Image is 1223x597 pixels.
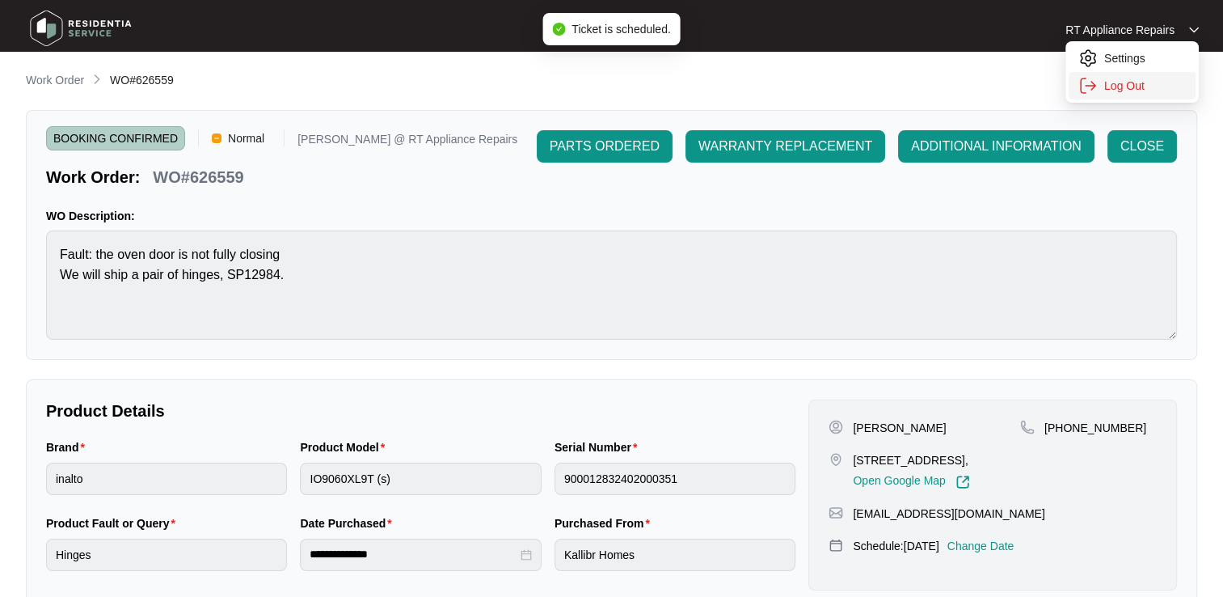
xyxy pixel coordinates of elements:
input: Purchased From [555,539,795,571]
span: WO#626559 [110,74,174,87]
span: Normal [221,126,271,150]
img: map-pin [829,538,843,553]
p: Product Details [46,400,795,422]
label: Brand [46,439,91,455]
p: Work Order: [46,166,140,188]
button: PARTS ORDERED [537,130,673,163]
p: [STREET_ADDRESS], [853,452,969,468]
button: CLOSE [1107,130,1177,163]
p: [EMAIL_ADDRESS][DOMAIN_NAME] [853,506,1044,522]
button: WARRANTY REPLACEMENT [685,130,885,163]
p: [PERSON_NAME] [853,420,946,436]
p: Log Out [1104,78,1186,94]
button: ADDITIONAL INFORMATION [898,130,1094,163]
p: Schedule: [DATE] [853,538,938,554]
a: Work Order [23,72,87,90]
p: Change Date [947,538,1014,554]
input: Brand [46,463,287,495]
span: check-circle [552,23,565,36]
input: Product Fault or Query [46,539,287,571]
img: settings icon [1078,49,1098,68]
p: WO Description: [46,208,1177,224]
p: Settings [1104,50,1186,66]
img: map-pin [829,452,843,467]
img: map-pin [829,506,843,520]
span: ADDITIONAL INFORMATION [911,137,1082,156]
img: settings icon [1078,76,1098,95]
label: Product Fault or Query [46,515,182,531]
label: Date Purchased [300,515,398,531]
img: user-pin [829,420,843,434]
input: Product Model [300,463,541,495]
span: WARRANTY REPLACEMENT [698,137,872,156]
label: Serial Number [555,439,643,455]
label: Product Model [300,439,391,455]
img: residentia service logo [24,4,137,53]
a: Open Google Map [853,475,969,489]
img: chevron-right [91,73,103,86]
p: WO#626559 [153,166,243,188]
img: map-pin [1020,420,1035,434]
span: BOOKING CONFIRMED [46,126,185,150]
p: [PERSON_NAME] @ RT Appliance Repairs [297,133,517,150]
textarea: Fault: the oven door is not fully closing We will ship a pair of hinges, SP12984. [46,231,1177,340]
p: Work Order [26,72,84,88]
input: Date Purchased [310,546,517,563]
span: Ticket is scheduled. [571,23,670,36]
img: dropdown arrow [1189,26,1199,34]
span: PARTS ORDERED [550,137,660,156]
p: RT Appliance Repairs [1065,22,1175,38]
input: Serial Number [555,463,795,495]
p: [PHONE_NUMBER] [1044,420,1146,436]
img: Vercel Logo [212,133,221,143]
span: CLOSE [1120,137,1164,156]
img: Link-External [955,475,970,489]
label: Purchased From [555,515,656,531]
